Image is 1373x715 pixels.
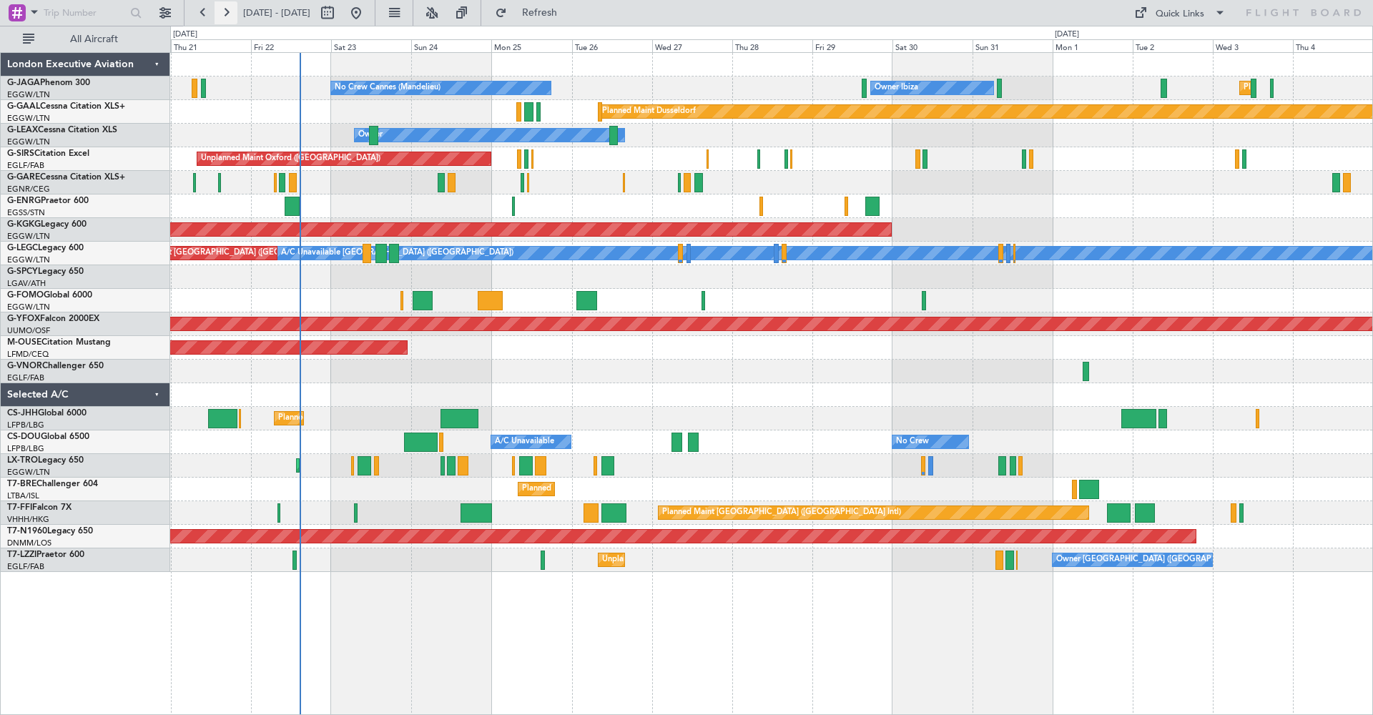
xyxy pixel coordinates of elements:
[173,29,197,41] div: [DATE]
[7,244,38,252] span: G-LEGC
[7,220,41,229] span: G-KGKG
[1133,39,1213,52] div: Tue 2
[7,527,47,536] span: T7-N1960
[7,338,111,347] a: M-OUSECitation Mustang
[875,77,918,99] div: Owner Ibiza
[488,1,574,24] button: Refresh
[278,408,503,429] div: Planned Maint [GEOGRAPHIC_DATA] ([GEOGRAPHIC_DATA])
[7,373,44,383] a: EGLF/FAB
[335,77,441,99] div: No Crew Cannes (Mandelieu)
[7,113,50,124] a: EGGW/LTN
[896,431,929,453] div: No Crew
[7,433,41,441] span: CS-DOU
[7,160,44,171] a: EGLF/FAB
[44,2,126,24] input: Trip Number
[652,39,732,52] div: Wed 27
[7,197,41,205] span: G-ENRG
[7,126,117,134] a: G-LEAXCessna Citation XLS
[7,409,38,418] span: CS-JHH
[7,338,41,347] span: M-OUSE
[7,480,98,488] a: T7-BREChallenger 604
[7,244,84,252] a: G-LEGCLegacy 600
[7,137,50,147] a: EGGW/LTN
[662,502,901,523] div: Planned Maint [GEOGRAPHIC_DATA] ([GEOGRAPHIC_DATA] Intl)
[495,431,554,453] div: A/C Unavailable
[7,490,39,501] a: LTBA/ISL
[1213,39,1293,52] div: Wed 3
[1056,549,1254,571] div: Owner [GEOGRAPHIC_DATA] ([GEOGRAPHIC_DATA])
[7,514,49,525] a: VHHH/HKG
[892,39,973,52] div: Sat 30
[7,503,32,512] span: T7-FFI
[7,79,90,87] a: G-JAGAPhenom 300
[331,39,411,52] div: Sat 23
[7,126,38,134] span: G-LEAX
[572,39,652,52] div: Tue 26
[7,325,50,336] a: UUMO/OSF
[7,267,84,276] a: G-SPCYLegacy 650
[522,478,694,500] div: Planned Maint Warsaw ([GEOGRAPHIC_DATA])
[7,102,125,111] a: G-GAALCessna Citation XLS+
[1156,7,1204,21] div: Quick Links
[812,39,892,52] div: Fri 29
[1293,39,1373,52] div: Thu 4
[7,551,36,559] span: T7-LZZI
[7,456,38,465] span: LX-TRO
[7,362,104,370] a: G-VNORChallenger 650
[7,267,38,276] span: G-SPCY
[7,433,89,441] a: CS-DOUGlobal 6500
[510,8,570,18] span: Refresh
[251,39,331,52] div: Fri 22
[7,173,125,182] a: G-GARECessna Citation XLS+
[243,6,310,19] span: [DATE] - [DATE]
[7,184,50,194] a: EGNR/CEG
[7,349,49,360] a: LFMD/CEQ
[1053,39,1133,52] div: Mon 1
[7,315,40,323] span: G-YFOX
[7,231,50,242] a: EGGW/LTN
[16,28,155,51] button: All Aircraft
[171,39,251,52] div: Thu 21
[7,443,44,454] a: LFPB/LBG
[1127,1,1233,24] button: Quick Links
[7,197,89,205] a: G-ENRGPraetor 600
[37,34,151,44] span: All Aircraft
[7,480,36,488] span: T7-BRE
[602,101,696,122] div: Planned Maint Dusseldorf
[411,39,491,52] div: Sun 24
[7,102,40,111] span: G-GAAL
[491,39,571,52] div: Mon 25
[358,124,383,146] div: Owner
[7,291,92,300] a: G-FOMOGlobal 6000
[7,278,46,289] a: LGAV/ATH
[7,149,34,158] span: G-SIRS
[7,302,50,312] a: EGGW/LTN
[7,456,84,465] a: LX-TROLegacy 650
[7,527,93,536] a: T7-N1960Legacy 650
[7,207,45,218] a: EGSS/STN
[7,561,44,572] a: EGLF/FAB
[201,148,380,169] div: Unplanned Maint Oxford ([GEOGRAPHIC_DATA])
[7,315,99,323] a: G-YFOXFalcon 2000EX
[281,242,513,264] div: A/C Unavailable [GEOGRAPHIC_DATA] ([GEOGRAPHIC_DATA])
[7,79,40,87] span: G-JAGA
[7,362,42,370] span: G-VNOR
[973,39,1053,52] div: Sun 31
[7,409,87,418] a: CS-JHHGlobal 6000
[7,551,84,559] a: T7-LZZIPraetor 600
[7,291,44,300] span: G-FOMO
[119,242,345,264] div: Planned Maint [GEOGRAPHIC_DATA] ([GEOGRAPHIC_DATA])
[7,220,87,229] a: G-KGKGLegacy 600
[7,503,72,512] a: T7-FFIFalcon 7X
[7,149,89,158] a: G-SIRSCitation Excel
[7,467,50,478] a: EGGW/LTN
[7,420,44,430] a: LFPB/LBG
[7,538,51,548] a: DNMM/LOS
[1055,29,1079,41] div: [DATE]
[7,89,50,100] a: EGGW/LTN
[602,549,837,571] div: Unplanned Maint [GEOGRAPHIC_DATA] ([GEOGRAPHIC_DATA])
[7,173,40,182] span: G-GARE
[7,255,50,265] a: EGGW/LTN
[732,39,812,52] div: Thu 28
